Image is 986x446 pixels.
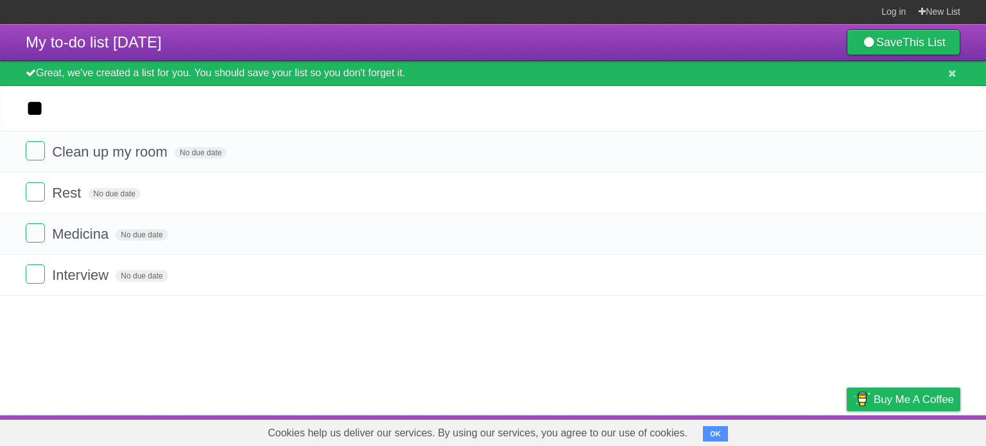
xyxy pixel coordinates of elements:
[853,388,870,410] img: Buy me a coffee
[874,388,954,411] span: Buy me a coffee
[703,426,728,442] button: OK
[26,182,45,202] label: Done
[830,418,863,443] a: Privacy
[26,33,162,51] span: My to-do list [DATE]
[116,229,168,241] span: No due date
[676,418,703,443] a: About
[847,30,960,55] a: SaveThis List
[52,185,84,201] span: Rest
[847,388,960,411] a: Buy me a coffee
[255,420,700,446] span: Cookies help us deliver our services. By using our services, you agree to our use of cookies.
[786,418,815,443] a: Terms
[175,147,227,159] span: No due date
[52,267,112,283] span: Interview
[903,36,946,49] b: This List
[52,226,112,242] span: Medicina
[52,144,171,160] span: Clean up my room
[879,418,960,443] a: Suggest a feature
[26,223,45,243] label: Done
[89,188,141,200] span: No due date
[718,418,770,443] a: Developers
[116,270,168,282] span: No due date
[26,141,45,160] label: Done
[26,264,45,284] label: Done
